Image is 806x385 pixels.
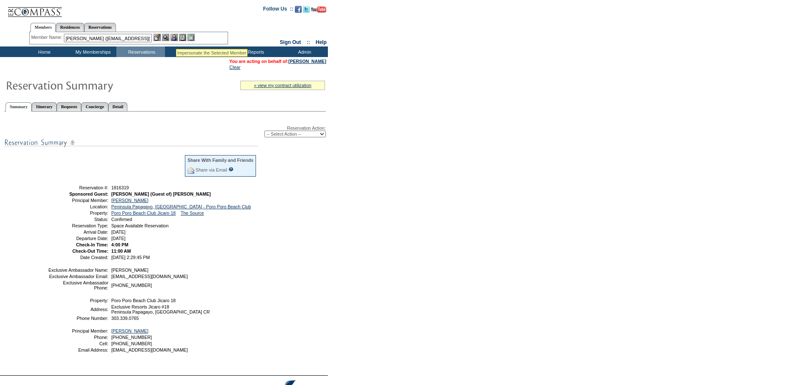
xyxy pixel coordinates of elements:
[316,39,327,45] a: Help
[111,191,211,197] span: [PERSON_NAME] (Guest of) [PERSON_NAME]
[48,185,108,190] td: Reservation #:
[231,46,279,57] td: Reports
[48,236,108,241] td: Departure Date:
[48,316,108,321] td: Phone Number:
[181,210,204,216] a: The Source
[111,236,126,241] span: [DATE]
[111,298,176,303] span: Poro Poro Beach Club Jicaro 18
[195,167,227,172] a: Share via Email
[254,83,311,88] a: » view my contract utilization
[111,229,126,235] span: [DATE]
[171,34,178,41] img: Impersonate
[108,102,128,111] a: Detail
[154,34,161,41] img: b_edit.gif
[116,46,165,57] td: Reservations
[111,204,251,209] a: Peninsula Papagayo, [GEOGRAPHIC_DATA] - Poro Poro Beach Club
[48,298,108,303] td: Property:
[229,59,326,64] span: You are acting on behalf of:
[48,274,108,279] td: Exclusive Ambassador Email:
[72,248,108,254] strong: Check-Out Time:
[69,191,108,197] strong: Sponsored Guest:
[229,65,240,70] a: Clear
[48,280,108,290] td: Exclusive Ambassador Phone:
[48,198,108,203] td: Principal Member:
[111,217,132,222] span: Confirmed
[111,198,149,203] a: [PERSON_NAME]
[111,335,152,340] span: [PHONE_NUMBER]
[289,59,326,64] a: [PERSON_NAME]
[68,46,116,57] td: My Memberships
[48,341,108,346] td: Cell:
[81,102,108,111] a: Concierge
[48,328,108,333] td: Principal Member:
[56,23,84,32] a: Residences
[76,242,108,247] strong: Check-In Time:
[31,34,64,41] div: Member Name:
[84,23,116,32] a: Reservations
[6,102,32,112] a: Summary
[111,283,152,288] span: [PHONE_NUMBER]
[48,304,108,314] td: Address:
[111,316,139,321] span: 303.339.0765
[111,255,150,260] span: [DATE] 2:29:45 PM
[57,102,81,111] a: Requests
[48,255,108,260] td: Date Created:
[111,268,149,273] span: [PERSON_NAME]
[295,6,302,13] img: Become our fan on Facebook
[32,102,57,111] a: Itinerary
[48,335,108,340] td: Phone:
[48,223,108,228] td: Reservation Type:
[280,39,301,45] a: Sign Out
[111,274,188,279] span: [EMAIL_ADDRESS][DOMAIN_NAME]
[311,6,326,13] img: Subscribe to our YouTube Channel
[48,229,108,235] td: Arrival Date:
[19,46,68,57] td: Home
[111,328,149,333] a: [PERSON_NAME]
[48,268,108,273] td: Exclusive Ambassador Name:
[48,210,108,216] td: Property:
[263,5,293,15] td: Follow Us ::
[111,248,131,254] span: 11:00 AM
[111,341,152,346] span: [PHONE_NUMBER]
[48,217,108,222] td: Status:
[279,46,328,57] td: Admin
[111,223,168,228] span: Space Available Reservation
[4,126,326,137] div: Reservation Action:
[187,34,195,41] img: b_calculator.gif
[179,34,186,41] img: Reservations
[6,76,175,93] img: Reservaton Summary
[177,50,246,55] div: Impersonate the Selected Member
[311,8,326,14] a: Subscribe to our YouTube Channel
[295,8,302,14] a: Become our fan on Facebook
[303,6,310,13] img: Follow us on Twitter
[307,39,310,45] span: ::
[111,210,176,216] a: Poro Poro Beach Club Jicaro 18
[111,242,128,247] span: 4:00 PM
[4,137,258,148] img: subTtlResSummary.gif
[48,204,108,209] td: Location:
[303,8,310,14] a: Follow us on Twitter
[228,167,234,172] input: What is this?
[111,185,129,190] span: 1816319
[162,34,169,41] img: View
[165,46,231,57] td: Vacation Collection
[30,23,56,32] a: Members
[48,347,108,352] td: Email Address:
[111,304,210,314] span: Exclusive Resorts Jicaro #18 Peninsula Papagayo, [GEOGRAPHIC_DATA] CR
[111,347,188,352] span: [EMAIL_ADDRESS][DOMAIN_NAME]
[187,158,253,163] div: Share With Family and Friends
